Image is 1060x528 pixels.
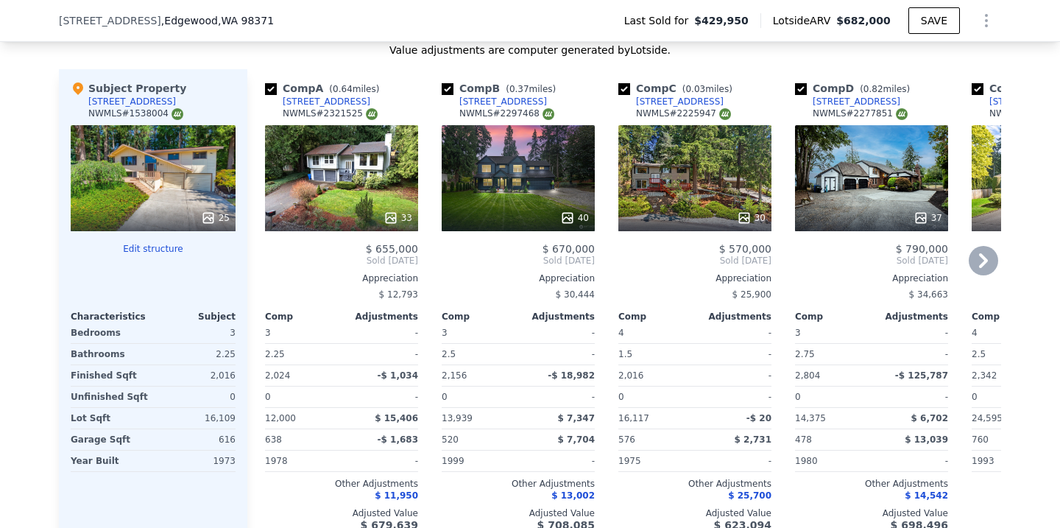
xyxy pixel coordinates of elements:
[698,344,771,365] div: -
[153,311,236,323] div: Subject
[795,451,869,471] div: 1980
[795,434,812,445] span: 478
[795,392,801,402] span: 0
[558,434,595,445] span: $ 7,704
[560,211,589,225] div: 40
[88,96,176,108] div: [STREET_ADDRESS]
[746,413,771,423] span: -$ 20
[378,434,418,445] span: -$ 1,683
[442,255,595,267] span: Sold [DATE]
[618,272,771,284] div: Appreciation
[618,370,643,381] span: 2,016
[972,370,997,381] span: 2,342
[71,81,186,96] div: Subject Property
[442,272,595,284] div: Appreciation
[854,84,916,94] span: ( miles)
[972,451,1045,471] div: 1993
[972,344,1045,365] div: 2.5
[71,344,150,365] div: Bathrooms
[442,81,562,96] div: Comp B
[265,434,282,445] span: 638
[895,370,948,381] span: -$ 125,787
[905,434,948,445] span: $ 13,039
[875,451,948,471] div: -
[698,387,771,407] div: -
[618,81,738,96] div: Comp C
[521,451,595,471] div: -
[156,365,236,386] div: 2,016
[378,370,418,381] span: -$ 1,034
[172,108,183,120] img: NWMLS Logo
[795,255,948,267] span: Sold [DATE]
[509,84,529,94] span: 0.37
[71,311,153,323] div: Characteristics
[795,344,869,365] div: 2.75
[265,328,271,338] span: 3
[344,344,418,365] div: -
[59,43,1001,57] div: Value adjustments are computer generated by Lotside .
[695,311,771,323] div: Adjustments
[344,323,418,343] div: -
[836,15,891,27] span: $682,000
[813,96,900,108] div: [STREET_ADDRESS]
[265,255,418,267] span: Sold [DATE]
[636,96,724,108] div: [STREET_ADDRESS]
[914,211,942,225] div: 37
[518,311,595,323] div: Adjustments
[548,370,595,381] span: -$ 18,982
[618,507,771,519] div: Adjusted Value
[685,84,705,94] span: 0.03
[344,451,418,471] div: -
[698,451,771,471] div: -
[333,84,353,94] span: 0.64
[161,13,274,28] span: , Edgewood
[156,344,236,365] div: 2.25
[500,84,562,94] span: ( miles)
[618,478,771,490] div: Other Adjustments
[618,328,624,338] span: 4
[896,108,908,120] img: NWMLS Logo
[676,84,738,94] span: ( miles)
[342,311,418,323] div: Adjustments
[265,370,290,381] span: 2,024
[283,108,378,120] div: NWMLS # 2321525
[875,344,948,365] div: -
[795,478,948,490] div: Other Adjustments
[283,96,370,108] div: [STREET_ADDRESS]
[366,243,418,255] span: $ 655,000
[218,15,274,27] span: , WA 98371
[71,323,150,343] div: Bedrooms
[442,478,595,490] div: Other Adjustments
[442,392,448,402] span: 0
[636,108,731,120] div: NWMLS # 2225947
[795,370,820,381] span: 2,804
[795,96,900,108] a: [STREET_ADDRESS]
[265,451,339,471] div: 1978
[728,490,771,501] span: $ 25,700
[773,13,836,28] span: Lotside ARV
[618,392,624,402] span: 0
[618,311,695,323] div: Comp
[896,243,948,255] span: $ 790,000
[442,434,459,445] span: 520
[618,413,649,423] span: 16,117
[384,211,412,225] div: 33
[442,370,467,381] span: 2,156
[872,311,948,323] div: Adjustments
[442,413,473,423] span: 13,939
[972,413,1003,423] span: 24,595
[521,323,595,343] div: -
[375,413,418,423] span: $ 15,406
[972,434,989,445] span: 760
[265,311,342,323] div: Comp
[698,323,771,343] div: -
[71,365,150,386] div: Finished Sqft
[732,289,771,300] span: $ 25,900
[156,408,236,429] div: 16,109
[618,255,771,267] span: Sold [DATE]
[556,289,595,300] span: $ 30,444
[795,272,948,284] div: Appreciation
[521,344,595,365] div: -
[379,289,418,300] span: $ 12,793
[71,451,150,471] div: Year Built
